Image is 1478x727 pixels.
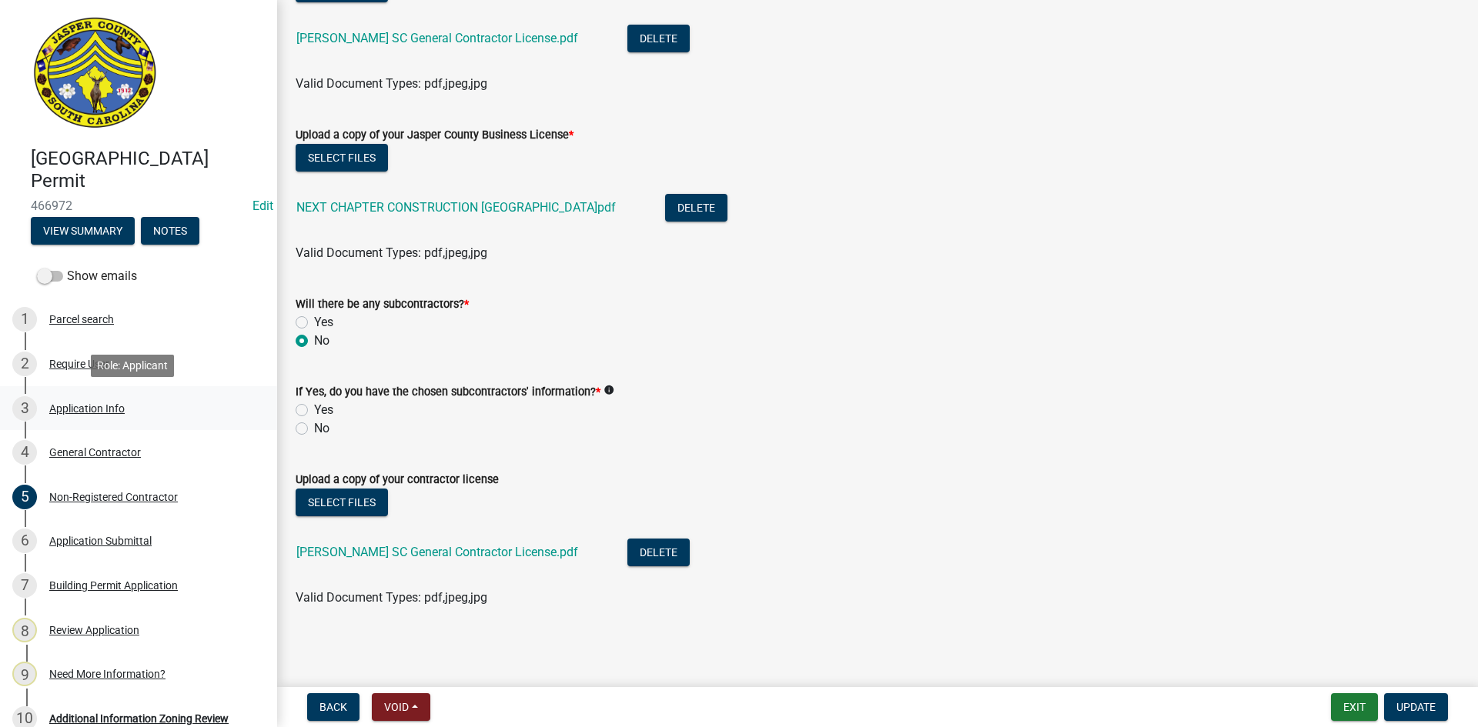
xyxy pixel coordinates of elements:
label: Yes [314,313,333,332]
div: Need More Information? [49,669,166,679]
button: View Summary [31,217,135,245]
button: Notes [141,217,199,245]
i: info [604,385,614,395]
button: Delete [627,25,690,52]
div: 5 [12,485,37,509]
div: 7 [12,573,37,598]
span: 466972 [31,198,246,213]
label: Yes [314,401,333,419]
span: Valid Document Types: pdf,jpeg,jpg [296,590,487,605]
label: Show emails [37,267,137,285]
div: General Contractor [49,447,141,458]
wm-modal-confirm: Notes [141,225,199,238]
button: Void [372,693,430,721]
wm-modal-confirm: Delete Document [627,545,690,560]
span: Update [1396,701,1436,713]
span: Void [384,701,409,713]
wm-modal-confirm: Delete Document [627,32,690,46]
button: Select files [296,144,388,172]
div: Building Permit Application [49,580,178,591]
button: Delete [627,539,690,566]
div: Role: Applicant [91,355,174,377]
a: Edit [252,198,273,213]
button: Exit [1331,693,1378,721]
wm-modal-confirm: Summary [31,225,135,238]
wm-modal-confirm: Edit Application Number [252,198,273,213]
label: Upload a copy of your Jasper County Business License [296,130,573,141]
h4: [GEOGRAPHIC_DATA] Permit [31,148,265,192]
div: 6 [12,529,37,553]
div: Non-Registered Contractor [49,492,178,502]
label: Upload a copy of your contractor license [296,475,499,485]
img: Jasper County, South Carolina [31,16,159,132]
button: Select files [296,489,388,516]
div: Parcel search [49,314,114,325]
button: Update [1384,693,1448,721]
a: NEXT CHAPTER CONSTRUCTION [GEOGRAPHIC_DATA]pdf [296,200,616,215]
wm-modal-confirm: Delete Document [665,201,727,215]
label: If Yes, do you have the chosen subcontractors' information? [296,387,600,398]
span: Back [319,701,347,713]
div: 9 [12,662,37,686]
label: No [314,332,329,350]
label: No [314,419,329,438]
button: Back [307,693,359,721]
span: Valid Document Types: pdf,jpeg,jpg [296,76,487,91]
div: 2 [12,352,37,376]
a: [PERSON_NAME] SC General Contractor License.pdf [296,545,578,559]
div: 3 [12,396,37,421]
div: 8 [12,618,37,642]
div: Additional Information Zoning Review [49,713,229,724]
div: Review Application [49,625,139,635]
button: Delete [665,194,727,222]
div: Require User [49,358,109,369]
div: Application Submittal [49,535,152,546]
label: Will there be any subcontractors? [296,299,469,310]
div: 4 [12,440,37,465]
div: Application Info [49,403,125,414]
a: [PERSON_NAME] SC General Contractor License.pdf [296,31,578,45]
div: 1 [12,307,37,332]
span: Valid Document Types: pdf,jpeg,jpg [296,245,487,260]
